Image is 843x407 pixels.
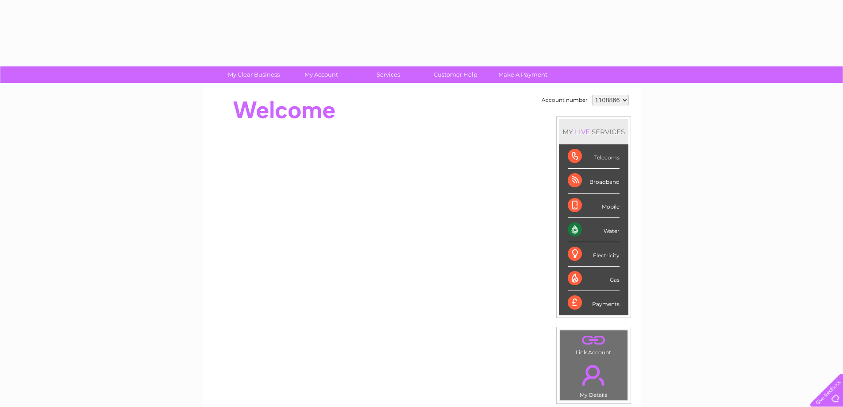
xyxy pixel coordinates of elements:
div: Water [568,218,620,242]
div: Telecoms [568,144,620,169]
a: . [562,360,625,391]
td: Link Account [559,330,628,358]
div: Payments [568,291,620,315]
td: My Details [559,357,628,401]
td: Account number [539,93,590,108]
a: Customer Help [419,66,492,83]
div: Mobile [568,194,620,218]
div: Gas [568,267,620,291]
a: My Clear Business [217,66,290,83]
div: Broadband [568,169,620,193]
div: LIVE [573,128,592,136]
div: Electricity [568,242,620,267]
a: My Account [285,66,358,83]
a: Services [352,66,425,83]
a: . [562,333,625,348]
div: MY SERVICES [559,119,628,144]
a: Make A Payment [486,66,559,83]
